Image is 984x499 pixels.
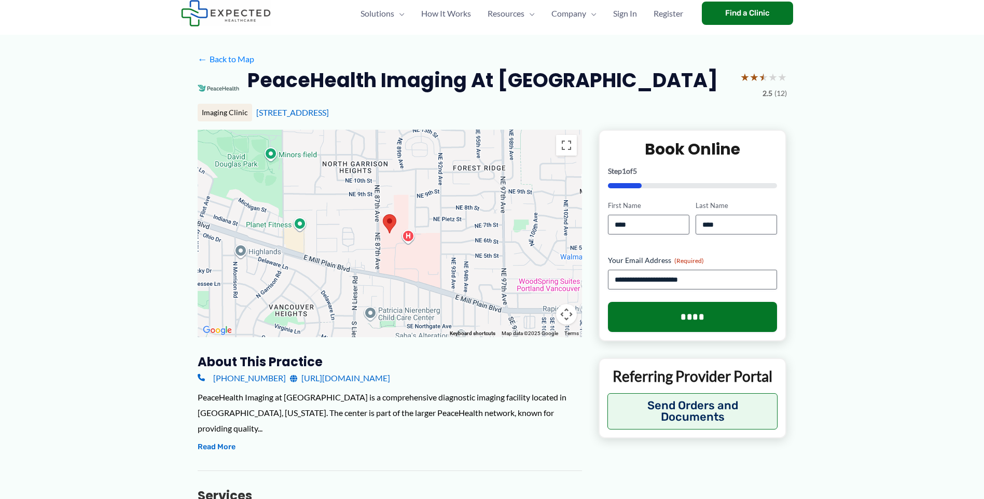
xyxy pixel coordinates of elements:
[198,370,286,386] a: [PHONE_NUMBER]
[740,67,750,87] span: ★
[778,67,787,87] span: ★
[502,330,558,336] span: Map data ©2025 Google
[774,87,787,100] span: (12)
[702,2,793,25] a: Find a Clinic
[200,324,234,337] a: Open this area in Google Maps (opens a new window)
[200,324,234,337] img: Google
[198,441,235,453] button: Read More
[556,304,577,325] button: Map camera controls
[608,201,689,211] label: First Name
[608,168,778,175] p: Step of
[674,257,704,265] span: (Required)
[290,370,390,386] a: [URL][DOMAIN_NAME]
[608,255,778,266] label: Your Email Address
[750,67,759,87] span: ★
[198,51,254,67] a: ←Back to Map
[564,330,579,336] a: Terms (opens in new tab)
[247,67,718,93] h2: PeaceHealth Imaging at [GEOGRAPHIC_DATA]
[256,107,329,117] a: [STREET_ADDRESS]
[607,393,778,429] button: Send Orders and Documents
[198,390,582,436] div: PeaceHealth Imaging at [GEOGRAPHIC_DATA] is a comprehensive diagnostic imaging facility located i...
[759,67,768,87] span: ★
[633,167,637,175] span: 5
[198,354,582,370] h3: About this practice
[763,87,772,100] span: 2.5
[607,367,778,385] p: Referring Provider Portal
[768,67,778,87] span: ★
[622,167,626,175] span: 1
[608,139,778,159] h2: Book Online
[198,104,252,121] div: Imaging Clinic
[696,201,777,211] label: Last Name
[198,54,207,64] span: ←
[450,330,495,337] button: Keyboard shortcuts
[556,135,577,156] button: Toggle fullscreen view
